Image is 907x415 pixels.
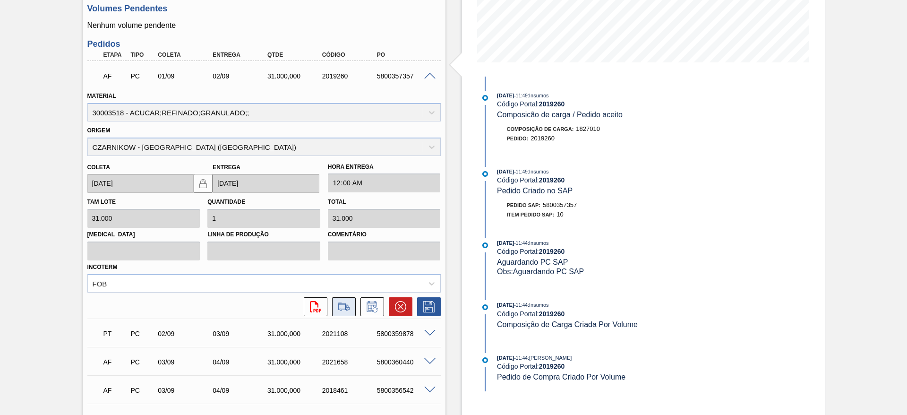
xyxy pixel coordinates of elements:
[101,52,129,58] div: Etapa
[87,228,200,242] label: [MEDICAL_DATA]
[514,241,528,246] span: - 11:44
[101,66,129,86] div: Aguardando Faturamento
[101,352,129,372] div: Aguardando Faturamento
[375,358,436,366] div: 5800360440
[197,178,209,189] img: locked
[103,72,127,80] p: AF
[155,358,217,366] div: 03/09/2025
[87,4,441,14] h3: Volumes Pendentes
[210,358,272,366] div: 04/09/2025
[328,160,441,174] label: Hora Entrega
[299,297,327,316] div: Abrir arquivo PDF
[497,169,514,174] span: [DATE]
[265,358,326,366] div: 31.000,000
[87,21,441,30] p: Nenhum volume pendente
[87,264,118,270] label: Incoterm
[210,72,272,80] div: 02/09/2025
[103,387,127,394] p: AF
[497,363,721,370] div: Código Portal:
[265,52,326,58] div: Qtde
[213,164,240,171] label: Entrega
[384,297,412,316] div: Cancelar pedido
[539,363,565,370] strong: 2019260
[93,279,107,287] div: FOB
[539,176,565,184] strong: 2019260
[539,248,565,255] strong: 2019260
[412,297,441,316] div: Salvar Pedido
[528,302,549,308] span: : Insumos
[87,39,441,49] h3: Pedidos
[128,52,156,58] div: Tipo
[207,199,245,205] label: Quantidade
[320,52,381,58] div: Código
[155,72,217,80] div: 01/09/2025
[497,100,721,108] div: Código Portal:
[497,320,638,329] span: Composição de Carga Criada Por Volume
[265,72,326,80] div: 31.000,000
[320,387,381,394] div: 2018461
[514,169,528,174] span: - 11:49
[497,111,623,119] span: Composicão de carga / Pedido aceito
[514,93,528,98] span: - 11:49
[375,387,436,394] div: 5800356542
[210,387,272,394] div: 04/09/2025
[514,303,528,308] span: - 11:44
[375,72,436,80] div: 5800357357
[539,310,565,318] strong: 2019260
[507,126,574,132] span: Composição de Carga :
[482,242,488,248] img: atual
[543,201,577,208] span: 5800357357
[103,330,127,337] p: PT
[497,240,514,246] span: [DATE]
[497,373,625,381] span: Pedido de Compra Criado Por Volume
[497,176,721,184] div: Código Portal:
[87,199,116,205] label: Tam lote
[528,240,549,246] span: : Insumos
[497,302,514,308] span: [DATE]
[507,202,541,208] span: Pedido SAP:
[528,93,549,98] span: : Insumos
[528,169,549,174] span: : Insumos
[507,136,529,141] span: Pedido :
[210,330,272,337] div: 03/09/2025
[576,125,600,132] span: 1827010
[87,93,116,99] label: Material
[320,72,381,80] div: 2019260
[87,127,111,134] label: Origem
[103,358,127,366] p: AF
[328,228,441,242] label: Comentário
[320,358,381,366] div: 2021658
[327,297,356,316] div: Ir para Composição de Carga
[497,355,514,361] span: [DATE]
[101,380,129,401] div: Aguardando Faturamento
[101,323,129,344] div: Pedido em Trânsito
[482,357,488,363] img: atual
[375,330,436,337] div: 5800359878
[87,164,110,171] label: Coleta
[155,52,217,58] div: Coleta
[128,72,156,80] div: Pedido de Compra
[207,228,320,242] label: Linha de Produção
[556,211,563,218] span: 10
[539,100,565,108] strong: 2019260
[497,187,573,195] span: Pedido Criado no SAP
[128,387,156,394] div: Pedido de Compra
[213,174,319,193] input: dd/mm/yyyy
[155,387,217,394] div: 03/09/2025
[482,304,488,310] img: atual
[497,310,721,318] div: Código Portal:
[265,387,326,394] div: 31.000,000
[375,52,436,58] div: PO
[265,330,326,337] div: 31.000,000
[155,330,217,337] div: 02/09/2025
[320,330,381,337] div: 2021108
[194,174,213,193] button: locked
[497,93,514,98] span: [DATE]
[356,297,384,316] div: Informar alteração no pedido
[482,171,488,177] img: atual
[497,248,721,255] div: Código Portal:
[482,95,488,101] img: atual
[528,355,572,361] span: : [PERSON_NAME]
[210,52,272,58] div: Entrega
[507,212,555,217] span: Item pedido SAP:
